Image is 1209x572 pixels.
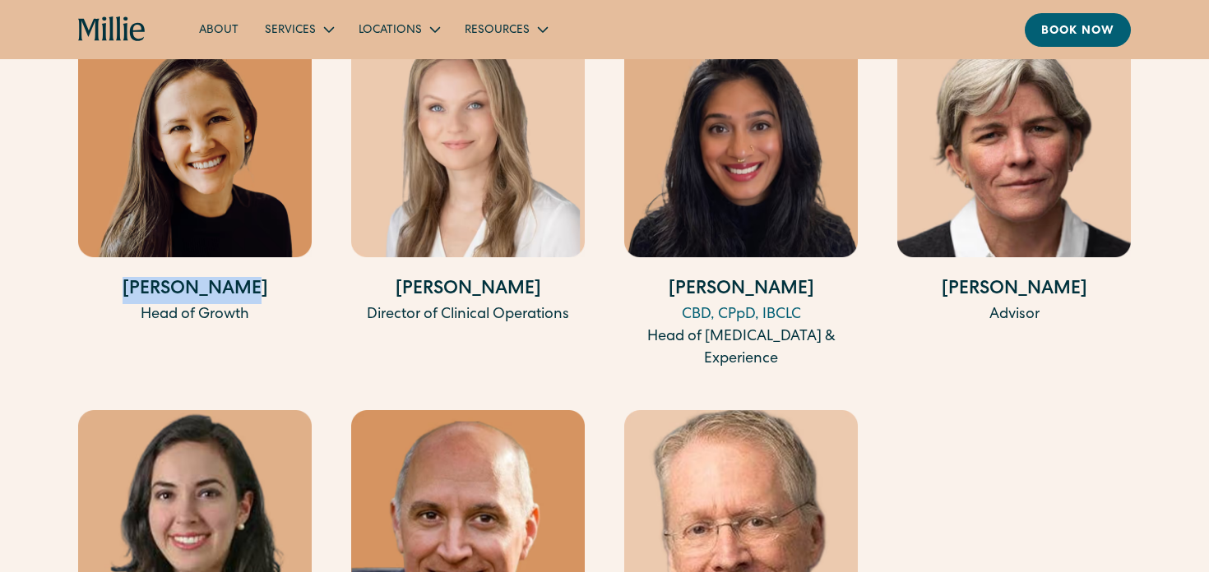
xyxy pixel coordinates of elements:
h4: [PERSON_NAME] [897,277,1131,304]
h4: [PERSON_NAME] [624,277,858,304]
a: About [186,16,252,43]
div: Locations [345,16,452,43]
div: Director of Clinical Operations [351,304,585,326]
a: Book now [1025,13,1131,47]
div: CBD, CPpD, IBCLC [624,304,858,326]
div: Services [265,22,316,39]
h4: [PERSON_NAME] [78,277,312,304]
div: Resources [452,16,559,43]
div: Locations [359,22,422,39]
div: Head of Growth [78,304,312,326]
div: Resources [465,22,530,39]
div: Head of [MEDICAL_DATA] & Experience [624,326,858,371]
a: home [78,16,146,43]
div: Advisor [897,304,1131,326]
div: Services [252,16,345,43]
div: Book now [1041,23,1114,40]
h4: [PERSON_NAME] [351,277,585,304]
